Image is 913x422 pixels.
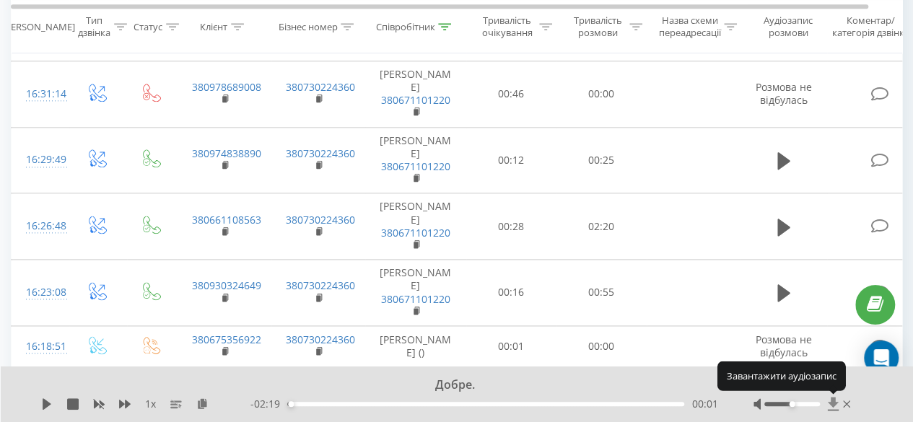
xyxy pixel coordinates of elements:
[286,333,355,346] a: 380730224360
[556,193,647,260] td: 02:20
[26,278,55,307] div: 16:23:08
[286,146,355,160] a: 380730224360
[26,146,55,174] div: 16:29:49
[864,340,899,375] div: Open Intercom Messenger
[556,260,647,326] td: 00:55
[192,278,261,292] a: 380930324649
[829,15,913,40] div: Коментар/категорія дзвінка
[123,377,773,393] div: Добре.
[717,361,846,390] div: Завантажити аудіозапис
[192,146,261,160] a: 380974838890
[200,21,227,33] div: Клієнт
[2,21,75,33] div: [PERSON_NAME]
[466,325,556,367] td: 00:01
[790,401,795,407] div: Accessibility label
[365,193,466,260] td: [PERSON_NAME]
[288,401,294,407] div: Accessibility label
[192,80,261,94] a: 380978689008
[26,333,55,361] div: 16:18:51
[286,80,355,94] a: 380730224360
[365,61,466,127] td: [PERSON_NAME]
[26,212,55,240] div: 16:26:48
[26,80,55,108] div: 16:31:14
[381,93,450,107] a: 380671101220
[381,226,450,239] a: 380671101220
[556,325,647,367] td: 00:00
[556,61,647,127] td: 00:00
[365,260,466,326] td: [PERSON_NAME]
[479,15,536,40] div: Тривалість очікування
[753,15,823,40] div: Аудіозапис розмови
[756,80,812,107] span: Розмова не відбулась
[365,325,466,367] td: [PERSON_NAME] ()
[278,21,337,33] div: Бізнес номер
[658,15,720,40] div: Назва схеми переадресації
[691,397,717,411] span: 00:01
[466,193,556,260] td: 00:28
[569,15,626,40] div: Тривалість розмови
[134,21,162,33] div: Статус
[466,260,556,326] td: 00:16
[556,127,647,193] td: 00:25
[192,333,261,346] a: 380675356922
[365,127,466,193] td: [PERSON_NAME]
[466,127,556,193] td: 00:12
[286,213,355,227] a: 380730224360
[250,397,287,411] span: - 02:19
[756,333,812,359] span: Розмова не відбулась
[466,61,556,127] td: 00:46
[192,213,261,227] a: 380661108563
[78,15,110,40] div: Тип дзвінка
[381,292,450,306] a: 380671101220
[145,397,156,411] span: 1 x
[286,278,355,292] a: 380730224360
[381,159,450,173] a: 380671101220
[375,21,434,33] div: Співробітник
